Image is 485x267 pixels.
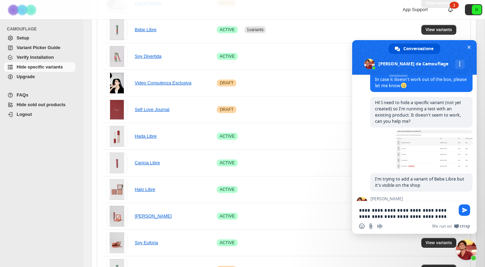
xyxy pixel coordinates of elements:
[220,133,235,139] span: ACTIVE
[17,45,60,50] span: Variant Picker Guide
[450,2,459,9] div: 1
[359,201,456,219] textarea: Scrivi il tuo messaggio...
[135,27,156,32] a: Bebe Libre
[220,187,235,192] span: ACTIVE
[17,35,29,40] span: Setup
[377,223,383,229] span: Registra un messaggio audio
[135,187,155,192] a: Halo Libre
[135,107,169,112] a: Self Love Journal
[17,92,28,98] span: FAQs
[220,54,235,59] span: ACTIVE
[4,110,75,119] a: Logout
[135,133,157,139] a: Hada Libre
[459,204,470,216] span: Inviare
[135,240,158,245] a: Soy Euforia
[220,80,234,86] span: DRAFT
[447,6,454,13] a: 1
[432,223,470,229] a: We run onCrisp
[368,223,374,229] span: Invia un file
[432,223,452,229] span: We run on
[220,27,235,33] span: ACTIVE
[6,0,40,19] img: Camouflage
[17,74,35,79] span: Upgrade
[4,33,75,43] a: Setup
[375,176,464,188] span: I'm trying to add a variant of Bebe Libre but it's visible on the shop
[135,213,172,219] a: [PERSON_NAME]
[7,26,78,32] span: CAMOUFLAGE
[17,102,66,107] span: Hide sold out products
[4,62,75,72] a: Hide specific variants
[17,55,54,60] span: Verify Installation
[4,53,75,62] a: Verify Installation
[4,100,75,110] a: Hide sold out products
[465,4,482,15] button: Avatar with initials R
[421,238,456,248] button: View variants
[17,112,32,117] span: Logout
[135,54,161,59] a: Soy Divertida
[135,80,191,85] a: Video Consulenza Esclusiva
[247,27,264,32] span: 1 variants
[359,223,365,229] span: Inserisci una emoji
[421,25,456,35] button: View variants
[220,107,234,112] span: DRAFT
[375,100,461,124] span: Hi! I need to hide a specific variant (not yet created) so I'm running a test with an existing pr...
[460,223,470,229] span: Crisp
[425,240,452,246] span: View variants
[220,213,235,219] span: ACTIVE
[475,8,478,12] text: R
[17,64,63,70] span: Hide specific variants
[456,239,477,260] a: Chiudere la chat
[370,196,403,201] span: [PERSON_NAME]
[220,240,235,246] span: ACTIVE
[403,44,433,54] span: Conversazione
[472,5,482,15] span: Avatar with initials R
[4,43,75,53] a: Variant Picker Guide
[4,72,75,82] a: Upgrade
[425,27,452,33] span: View variants
[388,44,440,54] a: Conversazione
[220,160,235,166] span: ACTIVE
[4,90,75,100] a: FAQs
[135,160,160,165] a: Caricia Libre
[465,44,473,51] span: Chiudere la chat
[403,7,428,12] span: App Support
